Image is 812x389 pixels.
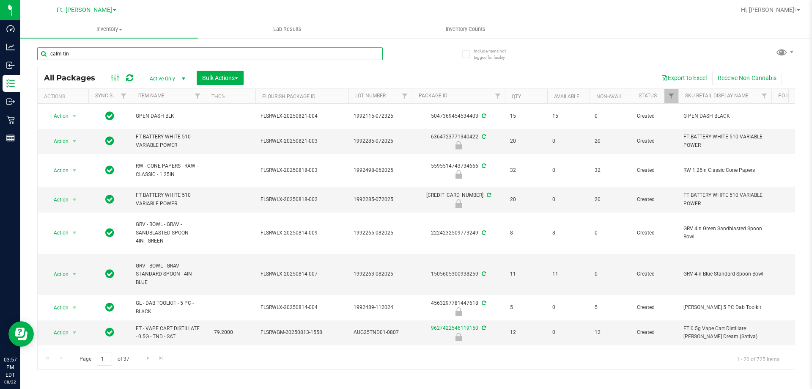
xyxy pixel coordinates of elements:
span: FT BATTERY WHITE 510 VARIABLE POWER [683,133,766,149]
span: 20 [510,196,542,204]
span: Created [637,270,673,278]
span: Action [46,135,69,147]
span: Sync from Compliance System [480,300,486,306]
span: 20 [595,137,627,145]
span: 1992285-072025 [354,196,407,204]
a: Filter [191,89,205,103]
a: Inventory Counts [376,20,554,38]
inline-svg: Reports [6,134,15,142]
span: 0 [595,270,627,278]
span: select [69,268,80,280]
span: Sync from Compliance System [480,163,486,169]
span: 12 [595,328,627,337]
span: 32 [510,166,542,174]
a: Available [554,94,579,99]
a: Lab Results [198,20,376,38]
span: Sync from Compliance System [480,271,486,277]
span: RW - CONE PAPERS - RAW - CLASSIC - 1.25IN [136,162,200,178]
input: 1 [97,353,112,366]
span: 11 [510,270,542,278]
button: Bulk Actions [197,71,244,85]
span: 0 [595,229,627,237]
span: GPEN DASH BLK [136,112,200,120]
span: FLSRWLX-20250821-003 [261,137,343,145]
span: Sync from Compliance System [480,230,486,236]
span: Ft. [PERSON_NAME] [57,6,112,14]
span: Created [637,229,673,237]
span: FT 0.5g Vape Cart Distillate [PERSON_NAME] Dream (Sativa) [683,325,766,341]
span: Include items not tagged for facility [474,48,516,61]
span: In Sync [105,164,114,176]
span: Hi, [PERSON_NAME]! [741,6,796,13]
span: Action [46,194,69,206]
span: 20 [510,137,542,145]
a: 9627422546119150 [431,325,478,331]
a: Filter [117,89,131,103]
span: Sync from Compliance System [480,134,486,140]
a: THC% [211,94,225,99]
span: All Packages [44,73,104,83]
span: 20 [595,196,627,204]
span: 15 [510,112,542,120]
p: 03:57 PM EDT [4,356,16,379]
span: Sync from Compliance System [480,113,486,119]
span: select [69,327,80,339]
div: 1505605300938259 [411,270,506,278]
span: 0 [552,303,584,312]
span: 1992285-072025 [354,137,407,145]
span: 5 [595,303,627,312]
span: Action [46,302,69,314]
span: select [69,227,80,239]
span: Lab Results [262,25,313,33]
a: Lot Number [355,93,386,99]
span: In Sync [105,301,114,313]
span: 1992498-062025 [354,166,407,174]
span: In Sync [105,110,114,122]
a: Filter [664,89,678,103]
span: In Sync [105,135,114,147]
a: Sku Retail Display Name [685,93,749,99]
span: FLSRWLX-20250814-007 [261,270,343,278]
a: Item Name [137,93,165,99]
span: 1992263-082025 [354,270,407,278]
div: [CREDIT_CARD_NUMBER] [411,191,506,208]
inline-svg: Retail [6,116,15,124]
span: 0 [552,328,584,337]
a: Filter [398,89,412,103]
span: FT - VAPE CART DISTILLATE - 0.5G - TND - SAT [136,325,200,341]
div: 5595514743734666 [411,162,506,179]
span: Inventory Counts [434,25,497,33]
iframe: Resource center [8,321,34,347]
div: Newly Received [411,141,506,149]
span: FT BATTERY WHITE 510 VARIABLE POWER [136,133,200,149]
a: Flourish Package ID [262,94,315,99]
div: 6364723771340422 [411,133,506,149]
span: select [69,302,80,314]
span: 32 [595,166,627,174]
span: FLSRWLX-20250821-004 [261,112,343,120]
span: Action [46,227,69,239]
span: 12 [510,328,542,337]
span: GL - DAB TOOLKIT - 5 PC - BLACK [136,299,200,315]
a: Filter [757,89,771,103]
div: Newly Received [411,199,506,208]
a: Qty [512,94,521,99]
a: Non-Available [596,94,634,99]
inline-svg: Dashboard [6,25,15,33]
span: In Sync [105,193,114,205]
span: 0 [595,112,627,120]
span: FLSRWLX-20250818-003 [261,166,343,174]
div: 2224232509773249 [411,229,506,237]
span: 11 [552,270,584,278]
div: Newly Received [411,307,506,316]
a: Filter [491,89,505,103]
span: 8 [510,229,542,237]
span: 0 [552,196,584,204]
span: G PEN DASH BLACK [683,112,766,120]
inline-svg: Inventory [6,79,15,88]
a: Go to the last page [155,353,167,364]
a: Sync Status [95,93,128,99]
a: Go to the next page [142,353,154,364]
span: select [69,165,80,177]
span: Bulk Actions [202,74,238,81]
